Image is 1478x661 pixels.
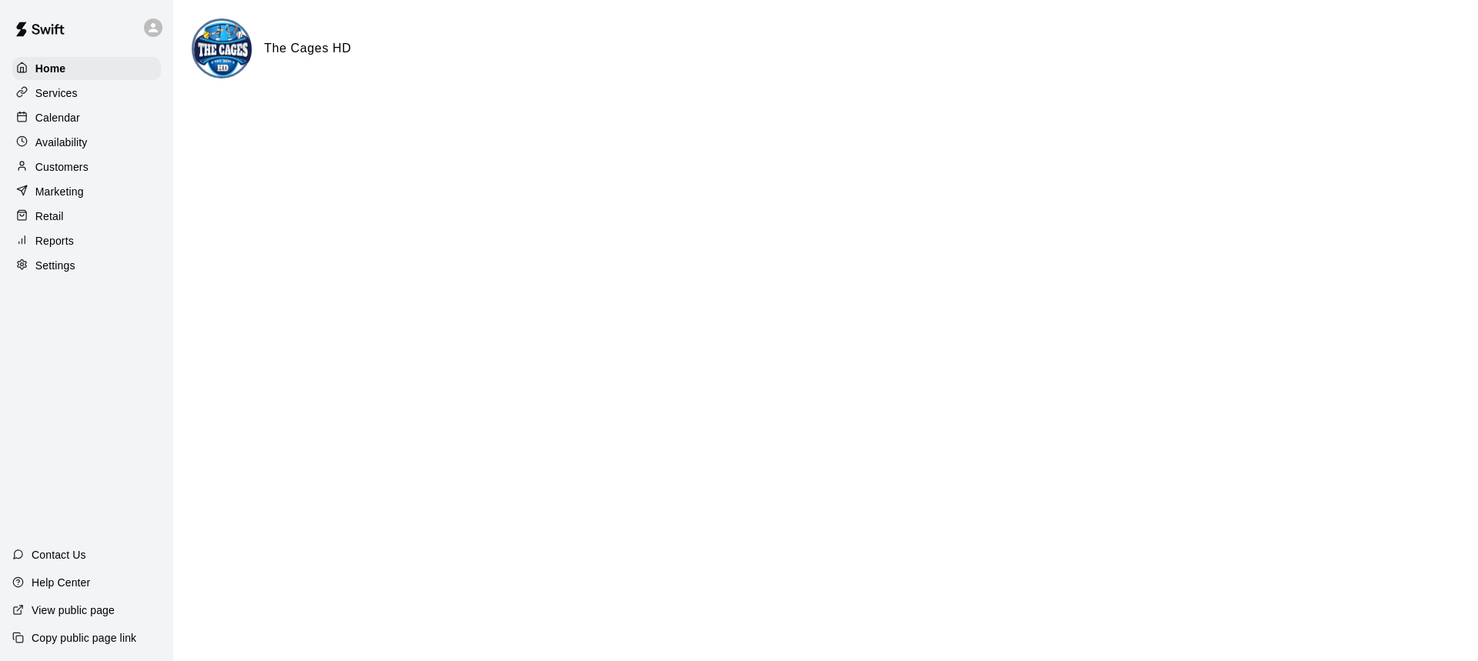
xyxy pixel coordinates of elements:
[35,233,74,249] p: Reports
[32,547,86,563] p: Contact Us
[35,135,88,150] p: Availability
[35,61,66,76] p: Home
[35,209,64,224] p: Retail
[35,258,75,273] p: Settings
[12,205,161,228] a: Retail
[35,85,78,101] p: Services
[32,630,136,646] p: Copy public page link
[12,131,161,154] a: Availability
[12,180,161,203] a: Marketing
[35,110,80,125] p: Calendar
[12,229,161,252] a: Reports
[12,254,161,277] a: Settings
[12,57,161,80] a: Home
[35,159,89,175] p: Customers
[32,575,90,590] p: Help Center
[264,38,352,58] h6: The Cages HD
[12,82,161,105] a: Services
[194,21,252,78] img: The Cages HD logo
[32,603,115,618] p: View public page
[12,155,161,179] a: Customers
[12,106,161,129] a: Calendar
[35,184,84,199] p: Marketing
